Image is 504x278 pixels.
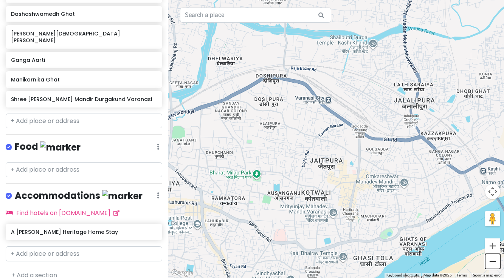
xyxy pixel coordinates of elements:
[6,209,119,217] a: Find hotels on [DOMAIN_NAME]
[6,162,162,177] input: + Add place or address
[180,8,331,23] input: Search a place
[11,76,157,83] h6: Manikarnika Ghat
[6,114,162,129] input: + Add place or address
[6,246,162,261] input: + Add place or address
[11,30,157,44] h6: [PERSON_NAME][DEMOGRAPHIC_DATA][PERSON_NAME]
[485,238,500,253] button: Zoom in
[15,141,81,153] h4: Food
[102,190,143,202] img: marker
[11,229,157,235] h6: A [PERSON_NAME] Heritage Home Stay
[485,211,500,226] button: Drag Pegman onto the map to open Street View
[423,273,452,277] span: Map data ©2025
[11,11,157,17] h6: Dashashwamedh Ghat
[11,57,157,63] h6: Ganga Aarti
[15,190,143,202] h4: Accommodations
[485,254,500,269] button: Zoom out
[456,273,467,277] a: Terms (opens in new tab)
[11,96,157,103] h6: Shree [PERSON_NAME] Mandir Durgakund Varanasi
[40,141,81,153] img: marker
[170,268,195,278] a: Open this area in Google Maps (opens a new window)
[485,184,500,199] button: Map camera controls
[170,268,195,278] img: Google
[471,273,502,277] a: Report a map error
[386,273,419,278] button: Keyboard shortcuts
